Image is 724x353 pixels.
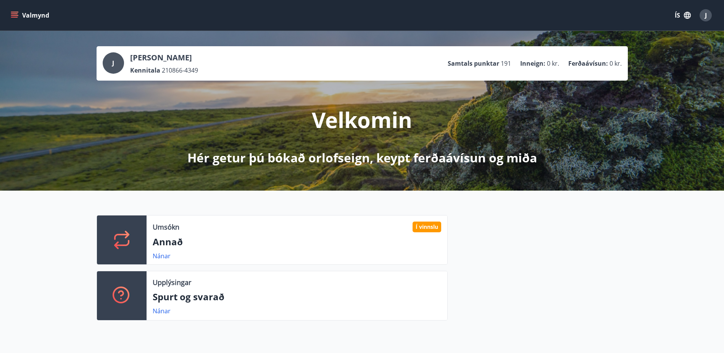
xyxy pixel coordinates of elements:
[671,8,695,22] button: ÍS
[162,66,198,74] span: 210866-4349
[520,59,545,68] p: Inneign :
[187,149,537,166] p: Hér getur þú bókað orlofseign, keypt ferðaávísun og miða
[312,105,412,134] p: Velkomin
[697,6,715,24] button: J
[153,307,171,315] a: Nánar
[153,277,191,287] p: Upplýsingar
[9,8,52,22] button: menu
[501,59,511,68] span: 191
[153,235,441,248] p: Annað
[130,66,160,74] p: Kennitala
[610,59,622,68] span: 0 kr.
[413,222,441,232] div: Í vinnslu
[705,11,707,19] span: J
[448,59,499,68] p: Samtals punktar
[153,252,171,260] a: Nánar
[112,59,114,67] span: J
[130,52,198,63] p: [PERSON_NAME]
[153,222,179,232] p: Umsókn
[547,59,559,68] span: 0 kr.
[153,290,441,303] p: Spurt og svarað
[568,59,608,68] p: Ferðaávísun :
